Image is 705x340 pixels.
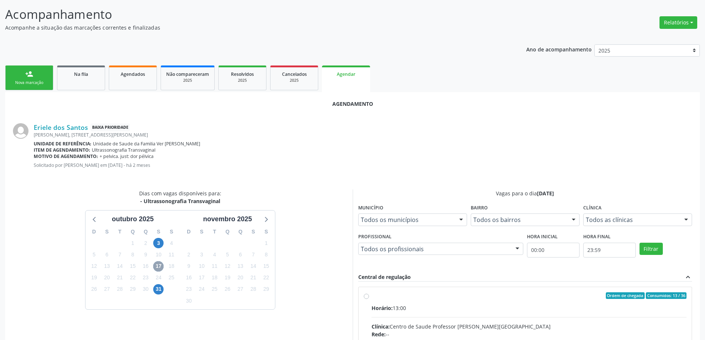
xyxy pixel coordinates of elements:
[101,226,114,238] div: S
[197,261,207,272] span: segunda-feira, 10 de novembro de 2025
[113,226,126,238] div: T
[527,231,558,243] label: Hora inicial
[152,226,165,238] div: S
[471,202,488,214] label: Bairro
[34,153,98,159] b: Motivo de agendamento:
[34,147,90,153] b: Item de agendamento:
[337,71,355,77] span: Agendar
[372,331,386,338] span: Rede:
[247,226,260,238] div: S
[606,292,645,299] span: Ordem de chegada
[13,100,692,108] div: Agendamento
[121,71,145,77] span: Agendados
[92,147,155,153] span: Ultrassonografia Transvaginal
[184,249,194,260] span: domingo, 2 de novembro de 2025
[261,249,271,260] span: sábado, 8 de novembro de 2025
[209,261,220,272] span: terça-feira, 11 de novembro de 2025
[115,249,125,260] span: terça-feira, 7 de outubro de 2025
[13,123,28,139] img: img
[166,273,177,283] span: sábado, 25 de outubro de 2025
[89,273,99,283] span: domingo, 19 de outubro de 2025
[372,323,687,330] div: Centro de Saude Professor [PERSON_NAME][GEOGRAPHIC_DATA]
[222,249,233,260] span: quarta-feira, 5 de novembro de 2025
[139,197,221,205] div: - Ultrassonografia Transvaginal
[639,243,663,255] button: Filtrar
[235,273,246,283] span: quinta-feira, 20 de novembro de 2025
[537,190,554,197] span: [DATE]
[586,216,677,223] span: Todos as clínicas
[184,273,194,283] span: domingo, 16 de novembro de 2025
[248,284,258,294] span: sexta-feira, 28 de novembro de 2025
[646,292,686,299] span: Consumidos: 13 / 36
[182,226,195,238] div: D
[153,284,164,294] span: sexta-feira, 31 de outubro de 2025
[261,273,271,283] span: sábado, 22 de novembro de 2025
[34,162,692,168] p: Solicitado por [PERSON_NAME] em [DATE] - há 2 meses
[184,296,194,306] span: domingo, 30 de novembro de 2025
[222,261,233,272] span: quarta-feira, 12 de novembro de 2025
[222,273,233,283] span: quarta-feira, 19 de novembro de 2025
[222,284,233,294] span: quarta-feira, 26 de novembro de 2025
[261,284,271,294] span: sábado, 29 de novembro de 2025
[102,273,112,283] span: segunda-feira, 20 de outubro de 2025
[526,44,592,54] p: Ano de acompanhamento
[128,273,138,283] span: quarta-feira, 22 de outubro de 2025
[115,261,125,272] span: terça-feira, 14 de outubro de 2025
[282,71,307,77] span: Cancelados
[115,273,125,283] span: terça-feira, 21 de outubro de 2025
[128,249,138,260] span: quarta-feira, 8 de outubro de 2025
[235,261,246,272] span: quinta-feira, 13 de novembro de 2025
[197,273,207,283] span: segunda-feira, 17 de novembro de 2025
[209,273,220,283] span: terça-feira, 18 de novembro de 2025
[141,249,151,260] span: quinta-feira, 9 de outubro de 2025
[231,71,254,77] span: Resolvidos
[248,273,258,283] span: sexta-feira, 21 de novembro de 2025
[248,261,258,272] span: sexta-feira, 14 de novembro de 2025
[361,216,452,223] span: Todos os municípios
[208,226,221,238] div: T
[89,284,99,294] span: domingo, 26 de outubro de 2025
[197,284,207,294] span: segunda-feira, 24 de novembro de 2025
[89,261,99,272] span: domingo, 12 de outubro de 2025
[358,273,411,281] div: Central de regulação
[358,202,383,214] label: Município
[34,132,692,138] div: [PERSON_NAME], [STREET_ADDRESS][PERSON_NAME]
[166,71,209,77] span: Não compareceram
[261,238,271,248] span: sábado, 1 de novembro de 2025
[153,238,164,248] span: sexta-feira, 3 de outubro de 2025
[234,226,247,238] div: Q
[224,78,261,83] div: 2025
[115,284,125,294] span: terça-feira, 28 de outubro de 2025
[128,238,138,248] span: quarta-feira, 1 de outubro de 2025
[235,249,246,260] span: quinta-feira, 6 de novembro de 2025
[100,153,154,159] span: + pelvica. just: dor pélvica
[141,261,151,272] span: quinta-feira, 16 de outubro de 2025
[184,261,194,272] span: domingo, 9 de novembro de 2025
[166,238,177,248] span: sábado, 4 de outubro de 2025
[74,71,88,77] span: Na fila
[473,216,564,223] span: Todos os bairros
[361,245,508,253] span: Todos os profissionais
[139,189,221,205] div: Dias com vagas disponíveis para:
[91,124,130,131] span: Baixa Prioridade
[209,249,220,260] span: terça-feira, 4 de novembro de 2025
[372,323,390,330] span: Clínica:
[102,249,112,260] span: segunda-feira, 6 de outubro de 2025
[153,273,164,283] span: sexta-feira, 24 de outubro de 2025
[248,249,258,260] span: sexta-feira, 7 de novembro de 2025
[684,273,692,281] i: expand_less
[34,141,91,147] b: Unidade de referência:
[209,284,220,294] span: terça-feira, 25 de novembro de 2025
[200,214,255,224] div: novembro 2025
[527,243,580,257] input: Selecione o horário
[25,70,33,78] div: person_add
[93,141,200,147] span: Unidade de Saude da Familia Ver [PERSON_NAME]
[102,284,112,294] span: segunda-feira, 27 de outubro de 2025
[126,226,139,238] div: Q
[5,24,491,31] p: Acompanhe a situação das marcações correntes e finalizadas
[141,273,151,283] span: quinta-feira, 23 de outubro de 2025
[659,16,697,29] button: Relatórios
[184,284,194,294] span: domingo, 23 de novembro de 2025
[128,284,138,294] span: quarta-feira, 29 de outubro de 2025
[221,226,234,238] div: Q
